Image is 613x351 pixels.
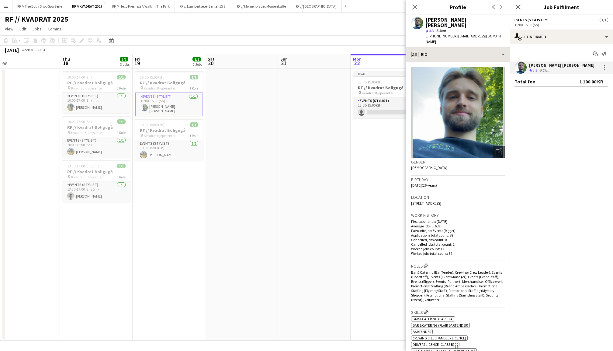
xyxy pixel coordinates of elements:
div: [PERSON_NAME] [PERSON_NAME] [426,17,505,28]
div: 5.5km [539,68,550,73]
button: RF // Lambertseter Senter 15 år [175,0,232,12]
app-job-card: 13:30-17:00 (3h30m)1/1RF // Kvadrat Boligugå Kvadrat Kjøpesenter1 RoleEvents (Stylist)1/113:30-17... [62,160,130,202]
button: RF // Morgenbladet Morgenkaffe [232,0,291,12]
span: Kvadrat Kjøpesenter [71,175,103,179]
span: 3.3 [429,28,434,33]
div: 2 Jobs [193,62,202,67]
span: 19 [134,60,140,67]
h3: Skills [411,309,505,315]
span: 22 [352,60,362,67]
h3: RF // Kvadrat Boligugå [62,169,130,174]
span: 10:00-15:00 (5h) [140,122,165,127]
span: 1/1 [600,18,608,22]
button: RF // Hello Fresh på A Walk In The Park [107,0,175,12]
span: Sat [208,56,214,62]
span: 21 [279,60,288,67]
h1: RF // KVADRAT 2025 [5,15,68,24]
app-job-card: 10:00-15:00 (5h)1/1RF // Kvadrat Boligugå Kvadrat Kjøpesenter1 RoleEvents (Stylist)1/110:00-15:00... [135,71,203,116]
app-job-card: 10:00-15:00 (5h)1/1RF // Kvadrat Boligugå Kvadrat Kjøpesenter1 RoleEvents (Stylist)1/110:00-15:00... [62,116,130,158]
span: Events (Stylist) [514,18,544,22]
div: [PERSON_NAME] [PERSON_NAME] [529,62,594,68]
div: 1 100.00 KR [580,79,603,85]
span: 1/1 [190,75,198,79]
span: Drivers Licence (Class B) [413,342,454,347]
app-job-card: Draft13:00-15:00 (2h)0/1RF // Kvadrat Boligugå Kvadrat Kjøpesenter1 RoleEvents (Stylist)0/113:00-... [353,71,421,118]
h3: Gender [411,159,505,165]
span: 1 Role [117,130,126,135]
span: Crewing (Telehandler Licence) [413,336,466,340]
span: 10:00-15:00 (5h) [67,119,92,124]
span: 1 Role [117,175,126,179]
span: [DEMOGRAPHIC_DATA] [411,165,447,170]
span: | [EMAIL_ADDRESS][DOMAIN_NAME] [426,34,503,44]
h3: RF // Kvadrat Boligugå [135,128,203,133]
span: Kvadrat Kjøpesenter [144,133,175,138]
span: 3/3 [120,57,128,61]
div: [DATE] [5,47,19,53]
p: Cancelled jobs count: 0 [411,237,505,242]
span: t. [PHONE_NUMBER] [426,34,457,38]
div: Confirmed [510,30,613,44]
span: 1 Role [189,133,198,138]
p: Worked jobs count: 12 [411,247,505,251]
span: 1/1 [190,122,198,127]
p: Worked jobs total count: 69 [411,251,505,256]
h3: RF // Kvadrat Boligugå [353,85,421,90]
span: Bar & Catering (Flair Bartender) [413,323,468,328]
h3: Location [411,195,505,200]
span: 1 Role [117,86,126,90]
span: Comms [48,26,61,32]
app-card-role: Events (Stylist)1/110:00-15:00 (5h)[PERSON_NAME] [PERSON_NAME] [135,93,203,116]
span: Kvadrat Kjøpesenter [71,130,103,135]
div: 3 Jobs [120,62,130,67]
span: Kvadrat Kjøpesenter [71,86,103,90]
h3: RF // Kvadrat Boligugå [62,125,130,130]
p: Applications total count: 88 [411,233,505,237]
span: Edit [19,26,26,32]
span: Bartender [413,329,431,334]
img: Crew avatar or photo [411,67,505,158]
p: Cancelled jobs total count: 1 [411,242,505,247]
h3: RF // Kvadrat Boligugå [135,80,203,86]
h3: Profile [406,3,510,11]
span: Week 38 [20,47,35,52]
p: Favourite job: Events (Rigger) [411,228,505,233]
div: CEST [38,47,46,52]
span: 1/1 [117,75,126,79]
span: 10:00-17:00 (7h) [67,75,92,79]
span: 20 [207,60,214,67]
app-card-role: Events (Stylist)1/113:30-17:00 (3h30m)[PERSON_NAME] [62,181,130,202]
span: Jobs [33,26,42,32]
h3: RF // Kvadrat Boligugå [62,80,130,86]
h3: Roles [411,262,505,269]
a: Edit [17,25,29,33]
span: 3.3 [533,68,537,72]
p: First experience: [DATE] [411,219,505,224]
span: 18 [61,60,70,67]
span: 13:00-15:00 (2h) [358,80,383,84]
div: Open photos pop-in [493,146,505,158]
app-card-role: Events (Stylist)1/110:00-17:00 (7h)[PERSON_NAME] [62,93,130,113]
span: [STREET_ADDRESS] [411,201,441,205]
span: 1 Role [189,86,198,90]
span: [DATE] (26 years) [411,183,437,188]
span: 13:30-17:00 (3h30m) [67,164,99,168]
button: RF // [GEOGRAPHIC_DATA] [291,0,342,12]
app-job-card: 10:00-17:00 (7h)1/1RF // Kvadrat Boligugå Kvadrat Kjøpesenter1 RoleEvents (Stylist)1/110:00-17:00... [62,71,130,113]
span: Fri [135,56,140,62]
div: Draft [353,71,421,76]
span: Bar & Catering (Bar Tender), Crewing (Crew Leader), Events (Doorstaff), Events (Event Manager), E... [411,270,504,302]
app-card-role: Events (Stylist)0/113:00-15:00 (2h) [353,97,421,118]
span: Thu [62,56,70,62]
span: Kvadrat Kjøpesenter [362,91,393,95]
p: Average jobs: 1.683 [411,224,505,228]
h3: Job Fulfilment [510,3,613,11]
div: 10:00-15:00 (5h) [514,23,608,27]
span: 1/1 [117,164,126,168]
button: Events (Stylist) [514,18,549,22]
